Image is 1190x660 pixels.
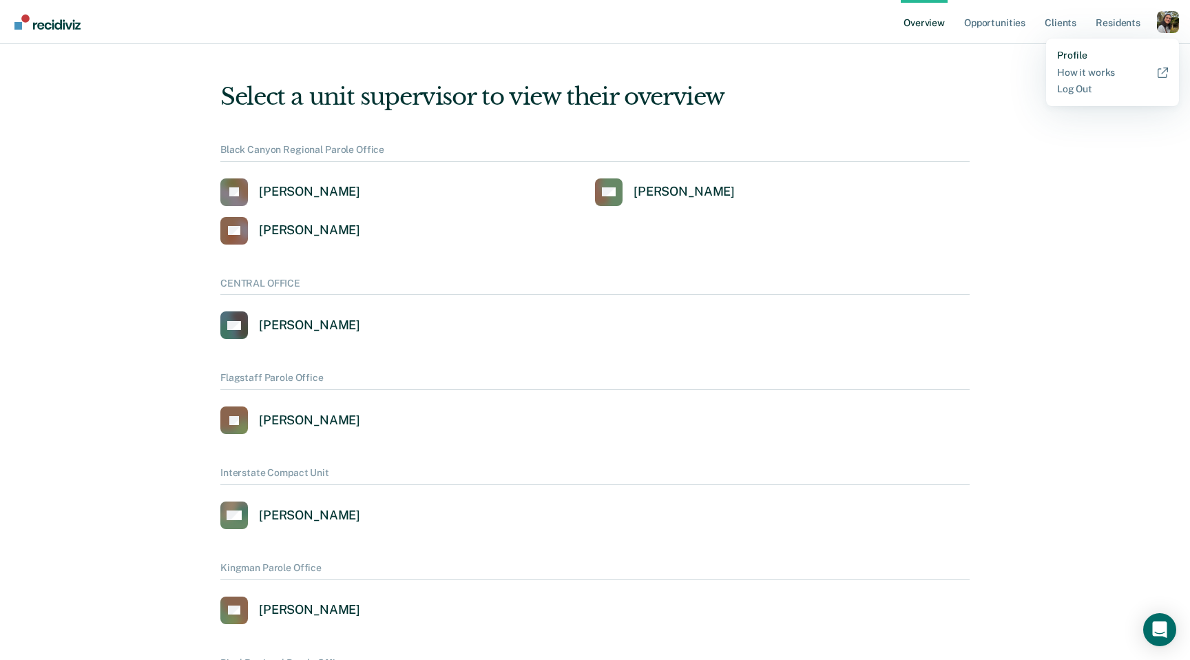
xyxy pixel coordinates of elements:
a: [PERSON_NAME] [220,311,360,339]
div: Interstate Compact Unit [220,467,970,485]
div: Black Canyon Regional Parole Office [220,144,970,162]
a: [PERSON_NAME] [220,178,360,206]
div: [PERSON_NAME] [259,413,360,429]
img: Recidiviz [14,14,81,30]
div: Select a unit supervisor to view their overview [220,83,970,111]
button: Profile dropdown button [1157,11,1179,33]
a: [PERSON_NAME] [220,406,360,434]
div: [PERSON_NAME] [634,184,735,200]
a: [PERSON_NAME] [220,217,360,245]
div: [PERSON_NAME] [259,184,360,200]
a: [PERSON_NAME] [220,597,360,624]
div: Open Intercom Messenger [1143,613,1176,646]
a: [PERSON_NAME] [595,178,735,206]
a: Log Out [1057,83,1168,95]
a: [PERSON_NAME] [220,502,360,529]
div: Flagstaff Parole Office [220,372,970,390]
a: How it works [1057,67,1168,79]
div: [PERSON_NAME] [259,318,360,333]
div: Kingman Parole Office [220,562,970,580]
div: [PERSON_NAME] [259,508,360,524]
div: [PERSON_NAME] [259,223,360,238]
div: CENTRAL OFFICE [220,278,970,296]
a: Profile [1057,50,1168,61]
div: [PERSON_NAME] [259,602,360,618]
